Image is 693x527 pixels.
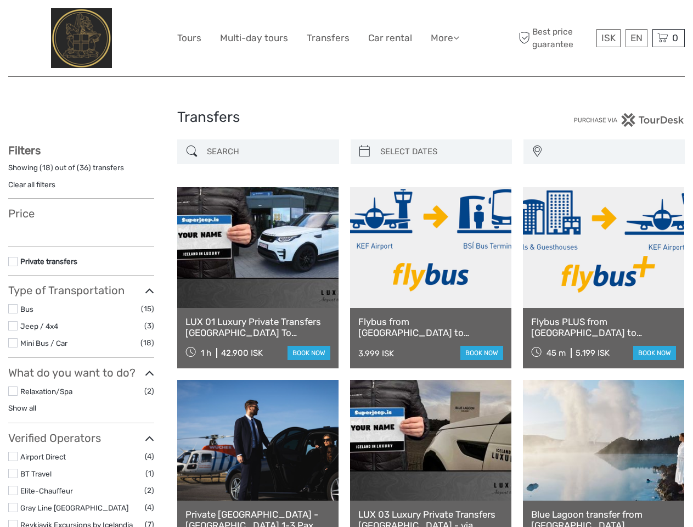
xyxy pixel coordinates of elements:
a: Car rental [368,30,412,46]
span: Best price guarantee [516,26,594,50]
input: SEARCH [202,142,333,161]
a: Gray Line [GEOGRAPHIC_DATA] [20,503,128,512]
span: (4) [145,450,154,463]
h1: Transfers [177,109,516,126]
a: LUX 01 Luxury Private Transfers [GEOGRAPHIC_DATA] To [GEOGRAPHIC_DATA] [185,316,330,339]
span: 45 m [546,348,566,358]
a: More [431,30,459,46]
div: Showing ( ) out of ( ) transfers [8,162,154,180]
label: 36 [80,162,88,173]
span: 0 [671,32,680,43]
span: (15) [141,302,154,315]
a: Airport Direct [20,452,66,461]
a: Mini Bus / Car [20,339,67,347]
a: Elite-Chauffeur [20,486,73,495]
a: book now [288,346,330,360]
div: EN [626,29,647,47]
label: 18 [42,162,50,173]
span: (2) [144,385,154,397]
span: (4) [145,501,154,514]
a: Flybus PLUS from [GEOGRAPHIC_DATA] to [GEOGRAPHIC_DATA] [531,316,676,339]
a: Flybus from [GEOGRAPHIC_DATA] to [GEOGRAPHIC_DATA] BSÍ [358,316,503,339]
span: (1) [145,467,154,480]
span: (18) [140,337,154,349]
input: SELECT DATES [376,142,506,161]
a: BT Travel [20,469,52,478]
h3: Type of Transportation [8,284,154,297]
a: Clear all filters [8,180,55,189]
span: 1 h [201,348,211,358]
a: Relaxation/Spa [20,387,72,396]
div: 42.900 ISK [221,348,263,358]
h3: Price [8,207,154,220]
strong: Filters [8,144,41,157]
img: PurchaseViaTourDesk.png [573,113,685,127]
a: Tours [177,30,201,46]
span: ISK [601,32,616,43]
a: Transfers [307,30,350,46]
a: Show all [8,403,36,412]
a: book now [460,346,503,360]
a: Multi-day tours [220,30,288,46]
a: book now [633,346,676,360]
span: (3) [144,319,154,332]
a: Private transfers [20,257,77,266]
img: City Center Hotel [51,8,112,68]
a: Jeep / 4x4 [20,322,58,330]
div: 5.199 ISK [576,348,610,358]
div: 3.999 ISK [358,349,394,358]
a: Bus [20,305,33,313]
span: (2) [144,484,154,497]
h3: What do you want to do? [8,366,154,379]
h3: Verified Operators [8,431,154,445]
